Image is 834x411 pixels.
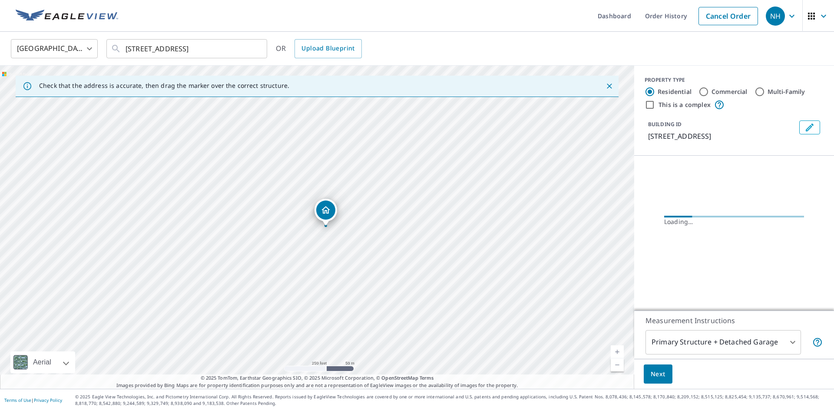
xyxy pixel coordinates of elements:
[812,337,823,348] span: Your report will include the primary structure and a detached garage if one exists.
[39,82,289,90] p: Check that the address is accurate, then drag the marker over the correct structure.
[799,120,820,134] button: Edit building 1
[4,397,31,403] a: Terms of Use
[611,345,624,358] a: Current Level 17, Zoom In
[11,37,98,61] div: [GEOGRAPHIC_DATA]
[658,87,692,96] label: Residential
[766,7,785,26] div: NH
[664,217,804,226] div: Loading…
[30,351,54,373] div: Aerial
[648,120,682,128] p: BUILDING ID
[644,364,672,384] button: Next
[16,10,118,23] img: EV Logo
[712,87,748,96] label: Commercial
[420,374,434,381] a: Terms
[314,199,337,226] div: Dropped pin, building 1, Residential property, 18317 68th Ave W Lynnwood, WA 98037
[645,315,823,326] p: Measurement Instructions
[768,87,805,96] label: Multi-Family
[4,398,62,403] p: |
[201,374,434,382] span: © 2025 TomTom, Earthstar Geographics SIO, © 2025 Microsoft Corporation, ©
[698,7,758,25] a: Cancel Order
[611,358,624,371] a: Current Level 17, Zoom Out
[276,39,362,58] div: OR
[651,369,665,380] span: Next
[645,330,801,354] div: Primary Structure + Detached Garage
[659,100,711,109] label: This is a complex
[648,131,796,141] p: [STREET_ADDRESS]
[645,76,824,84] div: PROPERTY TYPE
[75,394,830,407] p: © 2025 Eagle View Technologies, Inc. and Pictometry International Corp. All Rights Reserved. Repo...
[301,43,354,54] span: Upload Blueprint
[381,374,418,381] a: OpenStreetMap
[604,80,615,92] button: Close
[295,39,361,58] a: Upload Blueprint
[126,37,249,61] input: Search by address or latitude-longitude
[10,351,75,373] div: Aerial
[34,397,62,403] a: Privacy Policy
